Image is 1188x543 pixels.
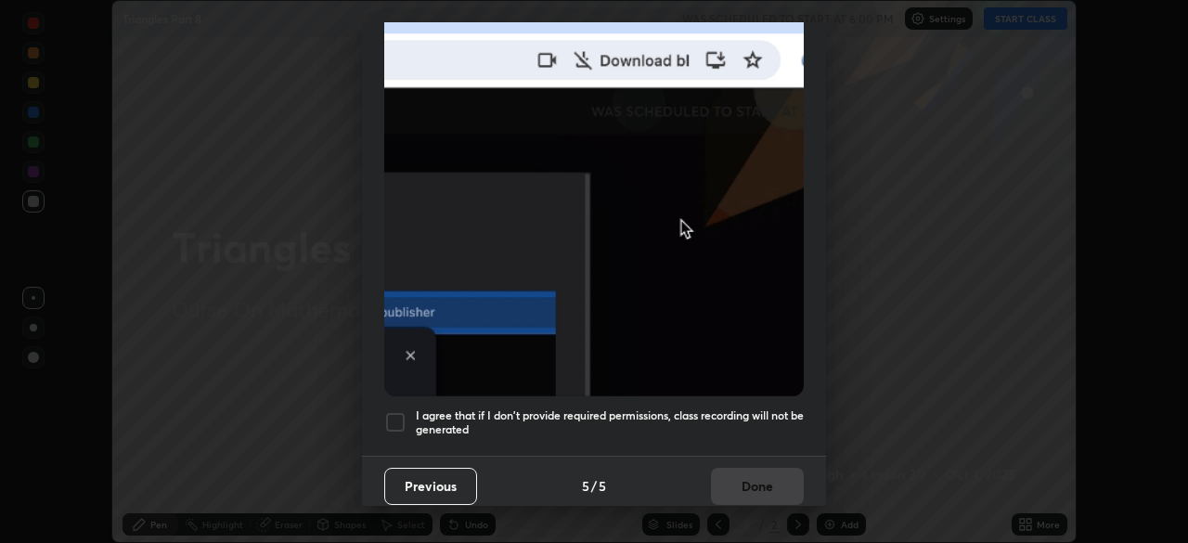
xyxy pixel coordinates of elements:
button: Previous [384,468,477,505]
h4: 5 [582,476,589,496]
h4: / [591,476,597,496]
h5: I agree that if I don't provide required permissions, class recording will not be generated [416,408,804,437]
h4: 5 [599,476,606,496]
